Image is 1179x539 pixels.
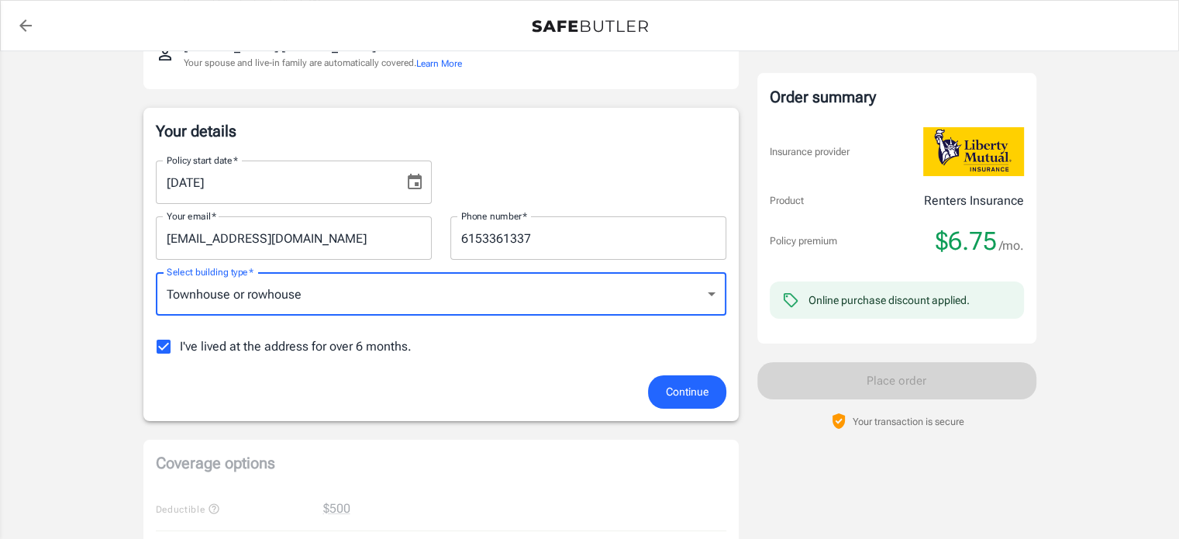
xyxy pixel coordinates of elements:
button: Choose date, selected date is Sep 5, 2025 [399,167,430,198]
span: $6.75 [936,226,997,257]
label: Select building type [167,265,253,278]
span: I've lived at the address for over 6 months. [180,337,412,356]
label: Policy start date [167,154,238,167]
div: Online purchase discount applied. [808,292,970,308]
p: Product [770,193,804,209]
p: Insurance provider [770,144,850,160]
div: Townhouse or rowhouse [156,272,726,316]
div: Order summary [770,85,1024,109]
label: Phone number [461,209,527,223]
input: Enter email [156,216,432,260]
svg: Insured person [156,45,174,64]
img: Back to quotes [532,20,648,33]
p: Your details [156,120,726,142]
p: Your transaction is secure [853,414,964,429]
p: Your spouse and live-in family are automatically covered. [184,56,462,71]
input: Enter number [450,216,726,260]
button: Continue [648,375,726,409]
input: MM/DD/YYYY [156,161,393,204]
span: Continue [666,382,708,402]
p: Policy premium [770,233,837,249]
label: Your email [167,209,216,223]
img: Liberty Mutual [923,127,1024,176]
span: /mo. [999,235,1024,257]
button: Learn More [416,57,462,71]
p: Renters Insurance [924,192,1024,210]
a: back to quotes [10,10,41,41]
